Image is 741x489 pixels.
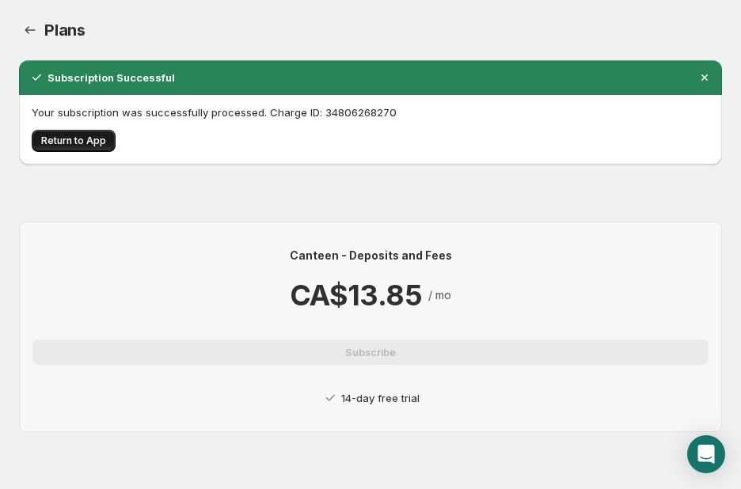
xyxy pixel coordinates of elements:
[44,21,85,40] span: Plans
[19,19,41,41] a: Home
[32,104,709,120] p: Your subscription was successfully processed. Charge ID: 34806268270
[32,130,116,152] button: Return to App
[428,287,451,303] p: / mo
[693,66,716,89] button: Dismiss notification
[341,390,420,406] p: 14-day free trial
[41,135,106,147] span: Return to App
[32,248,709,263] p: Canteen - Deposits and Fees
[290,276,423,314] p: CA$13.85
[47,70,175,85] h2: Subscription Successful
[687,435,725,473] div: Open Intercom Messenger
